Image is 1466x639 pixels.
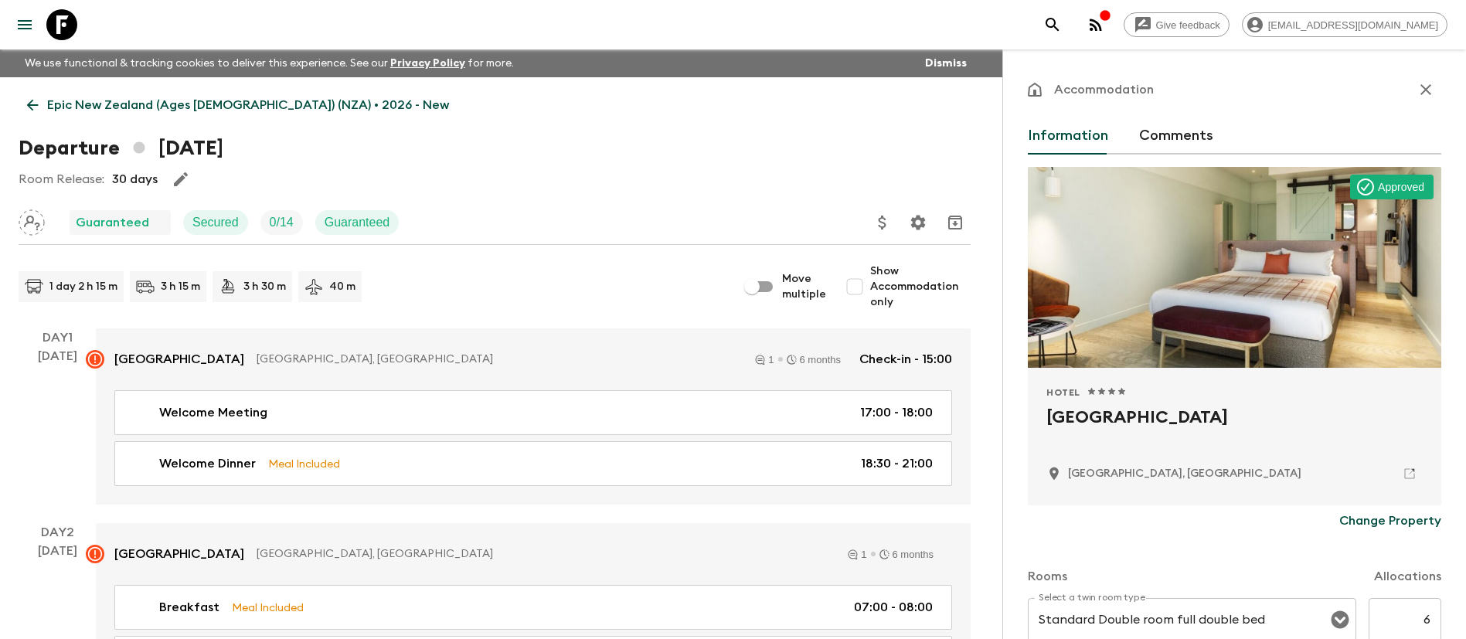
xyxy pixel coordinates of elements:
p: We use functional & tracking cookies to deliver this experience. See our for more. [19,49,520,77]
p: Epic New Zealand (Ages [DEMOGRAPHIC_DATA]) (NZA) • 2026 - New [47,96,449,114]
div: Trip Fill [260,210,303,235]
h2: [GEOGRAPHIC_DATA] [1046,405,1423,454]
a: Give feedback [1124,12,1230,37]
a: [GEOGRAPHIC_DATA][GEOGRAPHIC_DATA], [GEOGRAPHIC_DATA]16 monthsCheck-in - 15:00 [96,328,971,390]
p: Meal Included [232,599,304,616]
a: [GEOGRAPHIC_DATA][GEOGRAPHIC_DATA], [GEOGRAPHIC_DATA]16 months [96,523,971,585]
div: 1 [755,355,774,365]
button: Dismiss [921,53,971,74]
p: Rooms [1028,567,1067,586]
span: Move multiple [782,271,827,302]
a: Welcome Meeting17:00 - 18:00 [114,390,952,435]
p: Change Property [1339,512,1441,530]
p: 40 m [329,279,355,294]
p: 3 h 15 m [161,279,200,294]
p: Day 1 [19,328,96,347]
button: Information [1028,117,1108,155]
h1: Departure [DATE] [19,133,223,164]
p: Secured [192,213,239,232]
span: Assign pack leader [19,214,45,226]
p: Day 2 [19,523,96,542]
a: BreakfastMeal Included07:00 - 08:00 [114,585,952,630]
p: 17:00 - 18:00 [860,403,933,422]
button: Settings [903,207,934,238]
p: Allocations [1374,567,1441,586]
span: Show Accommodation only [870,263,971,310]
p: Check-in - 15:00 [859,350,952,369]
p: Welcome Dinner [159,454,256,473]
div: [DATE] [38,347,77,505]
p: Guaranteed [76,213,149,232]
button: search adventures [1037,9,1068,40]
button: Open [1329,609,1351,631]
label: Select a twin room type [1039,591,1145,604]
p: 0 / 14 [270,213,294,232]
a: Welcome DinnerMeal Included18:30 - 21:00 [114,441,952,486]
p: [GEOGRAPHIC_DATA], [GEOGRAPHIC_DATA] [257,352,736,367]
p: Guaranteed [325,213,390,232]
div: 6 months [879,549,934,559]
div: 1 [848,549,866,559]
p: 07:00 - 08:00 [854,598,933,617]
p: Approved [1378,179,1424,195]
button: Comments [1139,117,1213,155]
div: 6 months [787,355,841,365]
p: 1 day 2 h 15 m [49,279,117,294]
button: Update Price, Early Bird Discount and Costs [867,207,898,238]
button: Archive (Completed, Cancelled or Unsynced Departures only) [940,207,971,238]
p: [GEOGRAPHIC_DATA], [GEOGRAPHIC_DATA] [257,546,829,562]
div: Photo of Sudima Auckland City [1028,167,1441,368]
a: Privacy Policy [390,58,465,69]
p: Breakfast [159,598,219,617]
p: 3 h 30 m [243,279,286,294]
span: Give feedback [1148,19,1229,31]
p: 18:30 - 21:00 [861,454,933,473]
span: [EMAIL_ADDRESS][DOMAIN_NAME] [1260,19,1447,31]
p: Accommodation [1054,80,1154,99]
div: Secured [183,210,248,235]
span: Hotel [1046,386,1080,399]
p: [GEOGRAPHIC_DATA] [114,545,244,563]
p: [GEOGRAPHIC_DATA] [114,350,244,369]
p: Room Release: [19,170,104,189]
div: [EMAIL_ADDRESS][DOMAIN_NAME] [1242,12,1447,37]
p: 30 days [112,170,158,189]
p: Meal Included [268,455,340,472]
button: menu [9,9,40,40]
a: Epic New Zealand (Ages [DEMOGRAPHIC_DATA]) (NZA) • 2026 - New [19,90,457,121]
p: Welcome Meeting [159,403,267,422]
p: Auckland, New Zealand [1068,466,1301,481]
button: Change Property [1339,505,1441,536]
